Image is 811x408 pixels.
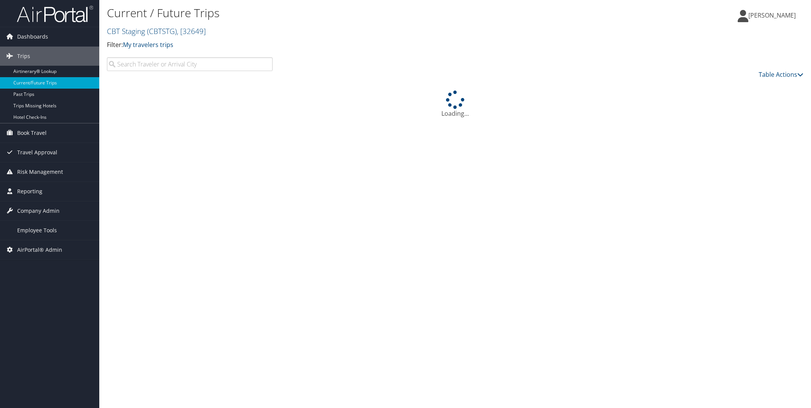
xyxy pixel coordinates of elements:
[107,5,571,21] h1: Current / Future Trips
[147,26,177,36] span: ( CBTSTG )
[17,162,63,181] span: Risk Management
[177,26,206,36] span: , [ 32649 ]
[17,240,62,259] span: AirPortal® Admin
[107,40,571,50] p: Filter:
[17,123,47,142] span: Book Travel
[107,26,206,36] a: CBT Staging
[17,5,93,23] img: airportal-logo.png
[123,40,173,49] a: My travelers trips
[17,27,48,46] span: Dashboards
[738,4,803,27] a: [PERSON_NAME]
[17,47,30,66] span: Trips
[17,143,57,162] span: Travel Approval
[107,91,803,118] div: Loading...
[17,182,42,201] span: Reporting
[759,70,803,79] a: Table Actions
[17,201,60,220] span: Company Admin
[107,57,273,71] input: Search Traveler or Arrival City
[17,221,57,240] span: Employee Tools
[748,11,796,19] span: [PERSON_NAME]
